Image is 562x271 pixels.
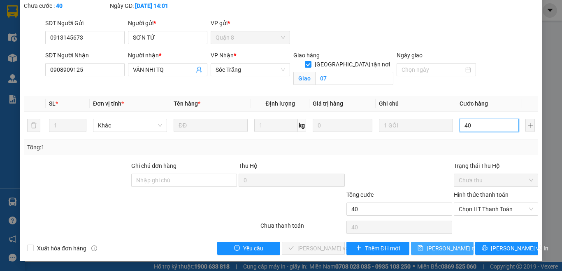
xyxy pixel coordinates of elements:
input: Ngày giao [402,65,464,74]
span: [PERSON_NAME] thay đổi [427,244,492,253]
span: VP Nhận [211,52,234,59]
div: SĐT Người Nhận [45,51,125,60]
span: Tên hàng [174,100,200,107]
input: Giao tận nơi [315,72,393,85]
input: Ghi Chú [379,119,453,132]
span: Giao hàng [293,52,320,59]
span: Chưa thu [459,174,533,186]
button: delete [27,119,40,132]
span: Cước hàng [460,100,488,107]
span: Chọn HT Thanh Toán [459,203,533,215]
div: Ngày GD: [110,1,194,10]
div: Tổng: 1 [27,143,218,152]
span: Xuất hóa đơn hàng [34,244,90,253]
label: Ghi chú đơn hàng [131,163,176,169]
label: Hình thức thanh toán [454,191,509,198]
div: SĐT Người Gửi [45,19,125,28]
b: [DATE] 14:01 [135,2,168,9]
span: SL [49,100,56,107]
button: check[PERSON_NAME] và Giao hàng [282,242,345,255]
span: info-circle [91,245,97,251]
button: printer[PERSON_NAME] và In [475,242,538,255]
span: Tổng cước [346,191,374,198]
input: VD: Bàn, Ghế [174,119,248,132]
span: close-circle [529,207,534,212]
span: Đơn vị tính [93,100,124,107]
span: [GEOGRAPHIC_DATA] tận nơi [311,60,393,69]
div: VP gửi [211,19,290,28]
span: Định lượng [265,100,295,107]
span: Thêm ĐH mới [365,244,400,253]
button: save[PERSON_NAME] thay đổi [411,242,474,255]
span: Giá trị hàng [313,100,343,107]
span: save [418,245,423,252]
span: Thu Hộ [239,163,258,169]
input: 0 [313,119,372,132]
button: exclamation-circleYêu cầu [217,242,280,255]
span: Sóc Trăng [216,64,285,76]
div: Người gửi [128,19,207,28]
button: plusThêm ĐH mới [346,242,409,255]
div: Trạng thái Thu Hộ [454,161,538,170]
th: Ghi chú [376,96,456,112]
span: [PERSON_NAME] và In [491,244,548,253]
span: user-add [196,66,202,73]
span: plus [356,245,362,252]
span: Yêu cầu [243,244,263,253]
span: printer [482,245,488,252]
div: Chưa cước : [24,1,108,10]
span: exclamation-circle [234,245,240,252]
div: Chưa thanh toán [260,221,346,236]
input: Ghi chú đơn hàng [131,174,237,187]
span: Giao [293,72,315,85]
label: Ngày giao [397,52,423,59]
b: 40 [56,2,63,9]
div: Người nhận [128,51,207,60]
span: kg [298,119,306,132]
span: Khác [98,119,162,132]
button: plus [525,119,535,132]
span: Quận 8 [216,31,285,44]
